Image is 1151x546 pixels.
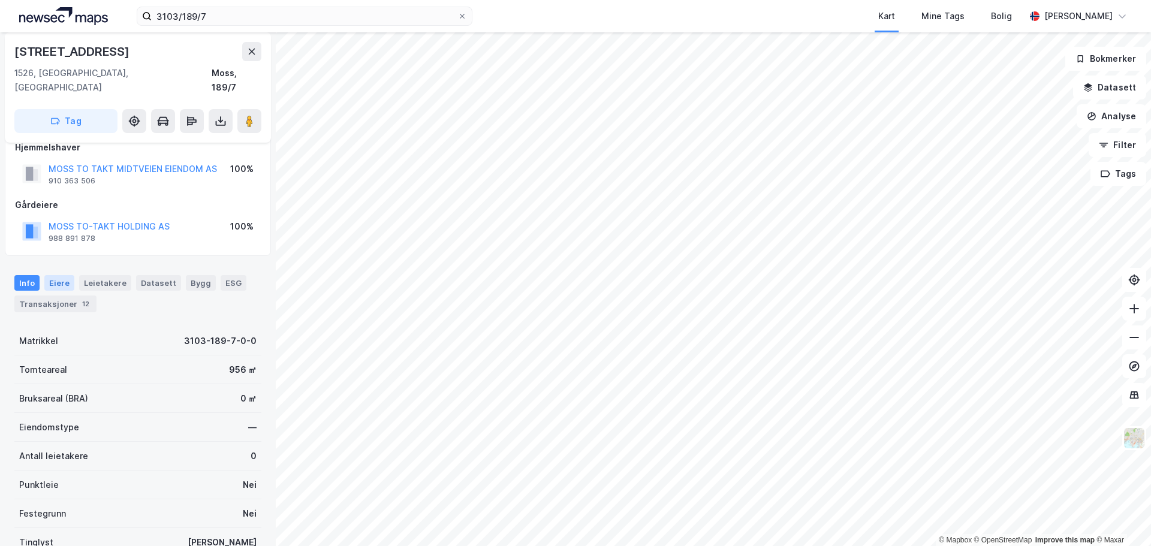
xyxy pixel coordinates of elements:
div: 988 891 878 [49,234,95,243]
div: Kart [878,9,895,23]
div: Nei [243,506,257,521]
button: Filter [1089,133,1146,157]
div: Kontrollprogram for chat [1091,488,1151,546]
input: Søk på adresse, matrikkel, gårdeiere, leietakere eller personer [152,7,457,25]
div: [STREET_ADDRESS] [14,42,132,61]
div: 100% [230,219,254,234]
img: Z [1123,427,1146,450]
div: 12 [80,298,92,310]
div: 0 ㎡ [240,391,257,406]
div: Matrikkel [19,334,58,348]
div: Nei [243,478,257,492]
div: 0 [251,449,257,463]
div: Transaksjoner [14,295,97,312]
div: — [248,420,257,435]
div: Punktleie [19,478,59,492]
button: Analyse [1077,104,1146,128]
div: 910 363 506 [49,176,95,186]
div: 1526, [GEOGRAPHIC_DATA], [GEOGRAPHIC_DATA] [14,66,212,95]
div: 3103-189-7-0-0 [184,334,257,348]
button: Datasett [1073,76,1146,99]
div: Festegrunn [19,506,66,521]
img: logo.a4113a55bc3d86da70a041830d287a7e.svg [19,7,108,25]
a: OpenStreetMap [974,536,1032,544]
div: Bolig [991,9,1012,23]
a: Improve this map [1035,536,1095,544]
div: Gårdeiere [15,198,261,212]
div: Bygg [186,275,216,291]
div: [PERSON_NAME] [1044,9,1113,23]
iframe: Chat Widget [1091,488,1151,546]
button: Tags [1090,162,1146,186]
div: 100% [230,162,254,176]
div: 956 ㎡ [229,363,257,377]
div: Eiere [44,275,74,291]
a: Mapbox [939,536,972,544]
button: Bokmerker [1065,47,1146,71]
div: Moss, 189/7 [212,66,261,95]
div: Tomteareal [19,363,67,377]
div: Datasett [136,275,181,291]
div: Eiendomstype [19,420,79,435]
div: Mine Tags [921,9,965,23]
div: Bruksareal (BRA) [19,391,88,406]
div: Leietakere [79,275,131,291]
button: Tag [14,109,117,133]
div: Info [14,275,40,291]
div: Antall leietakere [19,449,88,463]
div: Hjemmelshaver [15,140,261,155]
div: ESG [221,275,246,291]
